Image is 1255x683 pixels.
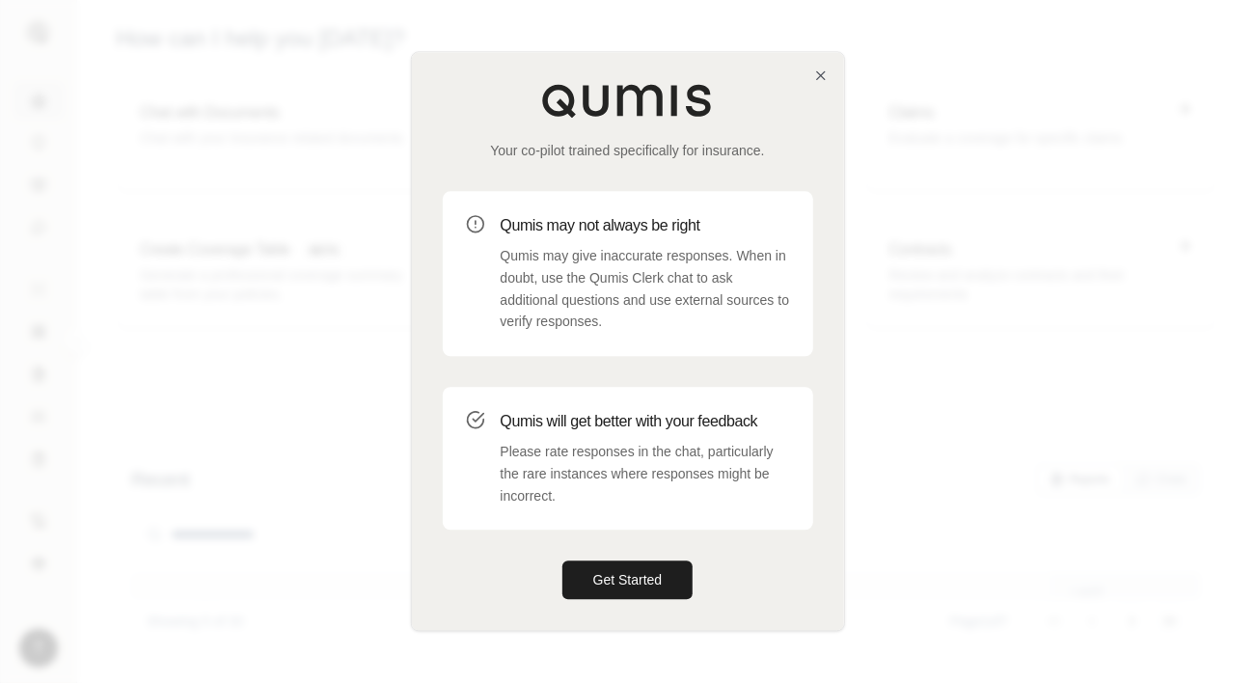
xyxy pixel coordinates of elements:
button: Get Started [562,561,694,600]
h3: Qumis may not always be right [501,214,790,237]
h3: Qumis will get better with your feedback [501,410,790,433]
p: Qumis may give inaccurate responses. When in doubt, use the Qumis Clerk chat to ask additional qu... [501,245,790,333]
p: Your co-pilot trained specifically for insurance. [443,141,813,160]
img: Qumis Logo [541,83,715,118]
p: Please rate responses in the chat, particularly the rare instances where responses might be incor... [501,441,790,506]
